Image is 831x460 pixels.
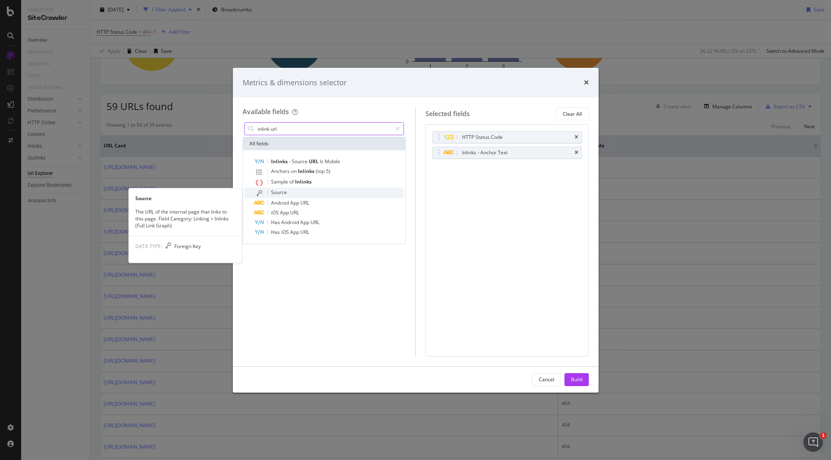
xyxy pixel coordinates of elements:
span: iOS [281,229,290,235]
span: 1 [820,432,827,439]
span: URL [290,209,299,216]
div: modal [233,68,599,393]
span: Anchors [271,168,291,175]
div: Cancel [539,376,554,383]
span: App [280,209,290,216]
span: Inlinks [298,168,316,175]
span: - [289,158,292,165]
div: Source [129,195,242,202]
span: 5) [326,168,330,175]
div: Build [571,376,582,383]
div: Inlinks - Anchor Texttimes [432,147,582,159]
button: Clear All [556,107,589,120]
div: Selected fields [425,109,470,119]
div: HTTP Status Codetimes [432,131,582,143]
span: URL [300,199,309,206]
span: App [290,229,300,235]
span: Mobile [325,158,340,165]
div: All fields [243,137,406,150]
span: Has [271,219,281,226]
iframe: Intercom live chat [803,432,823,452]
span: Android [271,199,290,206]
span: URL [310,219,319,226]
span: Source [271,189,287,196]
div: times [575,150,578,155]
div: Available fields [243,107,289,116]
span: URL [309,158,320,165]
div: The URL of the internal page that links to this page. Field Category: Linking > Inlinks (Full Lin... [129,208,242,229]
button: Build [564,373,589,386]
span: of [289,178,295,185]
span: URL [300,229,309,235]
div: HTTP Status Code [462,133,503,141]
div: times [584,78,589,88]
div: times [575,135,578,140]
span: Inlinks [295,178,312,185]
span: on [291,168,298,175]
span: App [290,199,300,206]
div: Inlinks - Anchor Text [462,149,508,157]
span: App [300,219,310,226]
span: Has [271,229,281,235]
span: Android [281,219,300,226]
span: Inlinks [271,158,289,165]
button: Cancel [532,373,561,386]
span: Sample [271,178,289,185]
div: Metrics & dimensions selector [243,78,347,88]
span: (top [316,168,326,175]
div: Clear All [563,110,582,117]
span: iOS [271,209,280,216]
span: Source [292,158,309,165]
span: Is [320,158,325,165]
input: Search by field name [257,123,392,135]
